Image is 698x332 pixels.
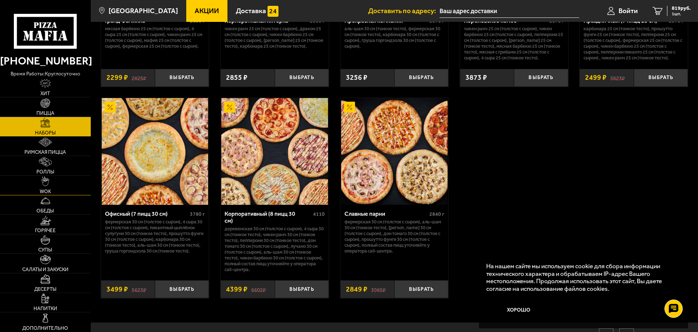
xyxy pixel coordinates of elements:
[106,74,128,81] span: 2299 ₽
[486,300,552,321] button: Хорошо
[346,74,367,81] span: 3256 ₽
[464,26,564,61] p: Чикен Ранч 25 см (толстое с сыром), Чикен Барбекю 25 см (толстое с сыром), Пепперони 25 см (толст...
[34,306,57,311] span: Напитки
[132,286,146,293] s: 5623 ₽
[341,98,448,204] img: Славные парни
[22,326,68,331] span: Дополнительно
[236,7,266,14] span: Доставка
[514,69,568,87] button: Выбрать
[340,98,449,204] a: АкционныйСлавные парни
[35,228,56,233] span: Горячее
[344,210,428,217] div: Славные парни
[225,210,311,224] div: Корпоративный (8 пицц 30 см)
[155,280,209,298] button: Выбрать
[634,69,688,87] button: Выбрать
[155,69,209,87] button: Выбрать
[36,111,54,116] span: Пицца
[344,102,355,113] img: Акционный
[371,286,386,293] s: 3985 ₽
[36,208,54,214] span: Обеды
[225,226,325,273] p: Деревенская 30 см (толстое с сыром), 4 сыра 30 см (тонкое тесто), Чикен Ранч 30 см (тонкое тесто)...
[672,12,691,16] span: 1 шт.
[268,6,278,17] img: 15daf4d41897b9f0e9f617042186c801.svg
[195,7,219,14] span: Акции
[40,91,50,96] span: Хит
[225,26,325,49] p: Чикен Ранч 25 см (толстое с сыром), Дракон 25 см (толстое с сыром), Чикен Барбекю 25 см (толстое ...
[22,267,69,272] span: Салаты и закуски
[102,98,208,204] img: Офисный (7 пицц 30 см)
[440,4,579,18] input: Ваш адрес доставки
[36,169,54,175] span: Роллы
[226,286,247,293] span: 4399 ₽
[105,102,116,113] img: Акционный
[105,210,188,217] div: Офисный (7 пицц 30 см)
[190,211,205,217] span: 3780 г
[346,286,367,293] span: 2849 ₽
[24,150,66,155] span: Римская пицца
[275,69,329,87] button: Выбрать
[313,211,325,217] span: 4110
[34,287,56,292] span: Десерты
[105,219,205,254] p: Фермерская 30 см (толстое с сыром), 4 сыра 30 см (толстое с сыром), Пикантный цыплёнок сулугуни 3...
[226,74,247,81] span: 2855 ₽
[251,286,266,293] s: 6602 ₽
[38,247,52,253] span: Супы
[610,74,625,81] s: 3823 ₽
[672,6,691,11] span: 819 руб.
[132,74,146,81] s: 2825 ₽
[429,211,444,217] span: 2840 г
[221,98,328,204] img: Корпоративный (8 пицц 30 см)
[394,69,448,87] button: Выбрать
[394,280,448,298] button: Выбрать
[35,130,56,136] span: Наборы
[584,26,684,61] p: Карбонара 25 см (тонкое тесто), Прошутто Фунги 25 см (тонкое тесто), Пепперони 25 см (толстое с с...
[585,74,607,81] span: 2499 ₽
[105,26,205,49] p: Мясная Барбекю 25 см (толстое с сыром), 4 сыра 25 см (толстое с сыром), Чикен Ранч 25 см (толстое...
[368,7,440,14] span: Доставить по адресу:
[465,74,487,81] span: 3873 ₽
[619,7,638,14] span: Войти
[106,286,128,293] span: 3499 ₽
[221,98,329,204] a: АкционныйКорпоративный (8 пицц 30 см)
[344,26,445,49] p: Аль-Шам 30 см (тонкое тесто), Фермерская 30 см (тонкое тесто), Карбонара 30 см (толстое с сыром),...
[101,98,209,204] a: АкционныйОфисный (7 пицц 30 см)
[109,7,178,14] span: [GEOGRAPHIC_DATA]
[275,280,329,298] button: Выбрать
[40,189,51,194] span: WOK
[486,262,677,293] p: На нашем сайте мы используем cookie для сбора информации технического характера и обрабатываем IP...
[224,102,235,113] img: Акционный
[344,219,445,254] p: Фермерская 30 см (толстое с сыром), Аль-Шам 30 см (тонкое тесто), [PERSON_NAME] 30 см (толстое с ...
